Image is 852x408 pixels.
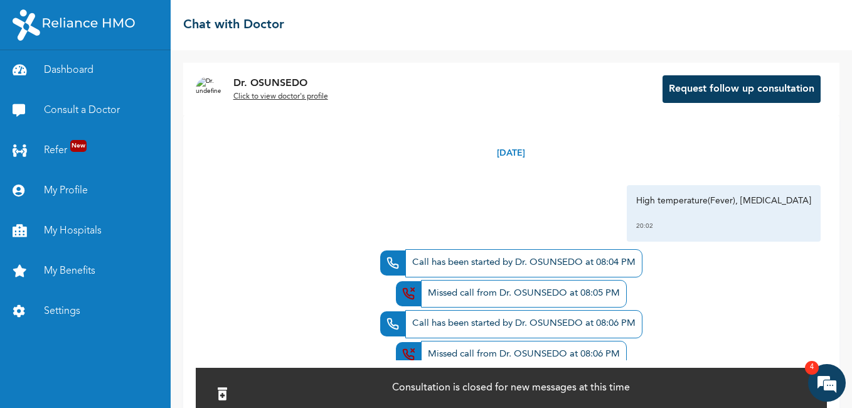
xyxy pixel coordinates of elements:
[421,341,627,369] div: Missed call from Dr. OSUNSEDO at 08:06 PM
[392,380,630,395] p: Consultation is closed for new messages at this time
[497,147,525,160] p: [DATE]
[663,75,821,103] button: Request follow up consultation
[70,140,87,152] span: New
[233,76,328,91] p: Dr. OSUNSEDO
[636,220,811,232] div: 20:02
[183,16,284,35] h2: Chat with Doctor
[421,280,627,308] div: Missed call from Dr. OSUNSEDO at 08:05 PM
[405,310,642,338] div: Call has been started by Dr. OSUNSEDO at 08:06 PM
[405,249,642,277] div: Call has been started by Dr. OSUNSEDO at 08:04 PM
[233,93,328,100] u: Click to view doctor's profile
[13,9,135,41] img: RelianceHMO's Logo
[196,77,221,102] img: Dr. undefined`
[636,195,811,207] p: High temperature(Fever), [MEDICAL_DATA]
[805,361,819,375] em: 4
